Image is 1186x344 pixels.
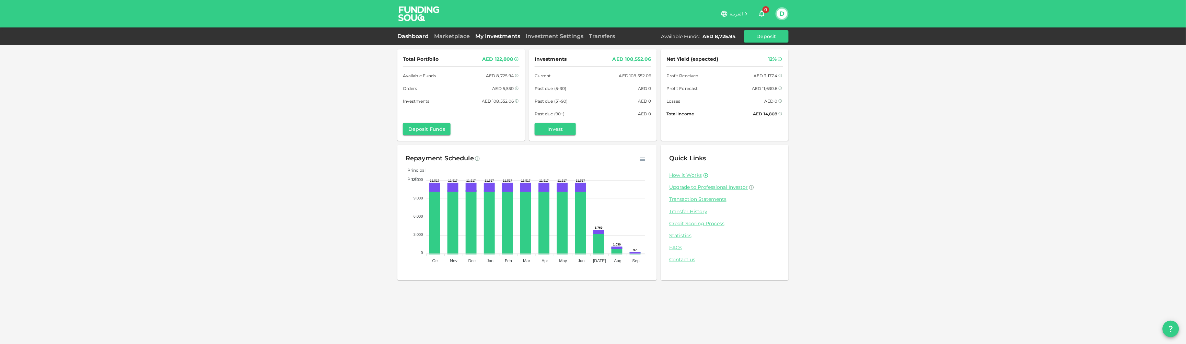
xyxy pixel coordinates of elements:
[406,153,474,164] div: Repayment Schedule
[638,110,651,117] div: AED 0
[669,232,780,239] a: Statistics
[777,9,787,19] button: D
[768,55,777,64] div: 12%
[535,98,568,105] span: Past due (31-90)
[535,123,576,135] button: Invest
[669,220,780,227] a: Credit Scoring Process
[542,259,548,263] tspan: Apr
[492,85,514,92] div: AED 5,530
[411,177,423,182] tspan: 12,000
[666,110,694,117] span: Total Income
[593,259,606,263] tspan: [DATE]
[397,33,431,39] a: Dashboard
[669,184,780,191] a: Upgrade to Professional Investor
[613,55,651,64] div: AED 108,552.06
[414,196,423,200] tspan: 9,000
[403,55,439,64] span: Total Portfolio
[669,172,702,179] a: How it Works
[744,30,789,43] button: Deposit
[505,259,512,263] tspan: Feb
[666,85,698,92] span: Profit Forecast
[666,98,681,105] span: Losses
[764,98,778,105] div: AED 0
[669,244,780,251] a: FAQs
[1163,321,1179,337] button: question
[487,259,493,263] tspan: Jan
[661,33,700,40] div: Available Funds :
[619,72,651,79] div: AED 108,552.06
[468,259,476,263] tspan: Dec
[669,184,748,190] span: Upgrade to Professional Investor
[669,208,780,215] a: Transfer History
[586,33,618,39] a: Transfers
[486,72,514,79] div: AED 8,725.94
[421,251,423,255] tspan: 0
[755,7,769,21] button: 0
[403,123,451,135] button: Deposit Funds
[450,259,457,263] tspan: Nov
[535,110,565,117] span: Past due (90+)
[431,33,473,39] a: Marketplace
[482,98,514,105] div: AED 108,552.06
[535,85,567,92] span: Past due (5-30)
[578,259,584,263] tspan: Jun
[403,98,429,105] span: Investments
[403,85,417,92] span: Orders
[559,259,567,263] tspan: May
[535,55,567,64] span: Investments
[614,259,621,263] tspan: Aug
[432,259,439,263] tspan: Oct
[638,85,651,92] div: AED 0
[753,110,778,117] div: AED 14,808
[669,256,780,263] a: Contact us
[402,168,426,173] span: Principal
[752,85,778,92] div: AED 11,630.6
[632,259,640,263] tspan: Sep
[666,72,699,79] span: Profit Received
[669,154,706,162] span: Quick Links
[669,196,780,203] a: Transaction Statements
[403,72,436,79] span: Available Funds
[414,232,423,237] tspan: 3,000
[666,55,719,64] span: Net Yield (expected)
[482,55,513,64] div: AED 122,808
[754,72,778,79] div: AED 3,177.4
[414,214,423,218] tspan: 6,000
[638,98,651,105] div: AED 0
[402,176,419,182] span: Profit
[535,72,551,79] span: Current
[702,33,736,40] div: AED 8,725.94
[730,11,743,17] span: العربية
[523,33,586,39] a: Investment Settings
[523,259,530,263] tspan: Mar
[473,33,523,39] a: My Investments
[763,6,769,13] span: 0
